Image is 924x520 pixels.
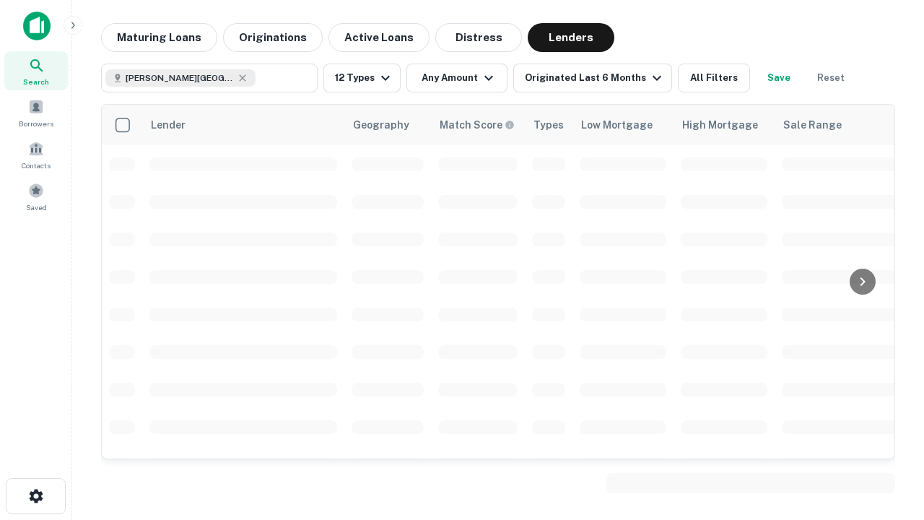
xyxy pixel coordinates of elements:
[852,358,924,428] iframe: Chat Widget
[344,105,431,145] th: Geography
[525,69,666,87] div: Originated Last 6 Months
[431,105,525,145] th: Capitalize uses an advanced AI algorithm to match your search with the best lender. The match sco...
[323,64,401,92] button: 12 Types
[353,116,409,134] div: Geography
[19,118,53,129] span: Borrowers
[756,64,802,92] button: Save your search to get updates of matches that match your search criteria.
[528,23,614,52] button: Lenders
[23,76,49,87] span: Search
[142,105,344,145] th: Lender
[4,51,68,90] a: Search
[4,135,68,174] a: Contacts
[682,116,758,134] div: High Mortgage
[26,201,47,213] span: Saved
[678,64,750,92] button: All Filters
[674,105,775,145] th: High Mortgage
[126,71,234,84] span: [PERSON_NAME][GEOGRAPHIC_DATA], [GEOGRAPHIC_DATA]
[581,116,653,134] div: Low Mortgage
[151,116,186,134] div: Lender
[406,64,507,92] button: Any Amount
[328,23,430,52] button: Active Loans
[783,116,842,134] div: Sale Range
[22,160,51,171] span: Contacts
[572,105,674,145] th: Low Mortgage
[775,105,905,145] th: Sale Range
[513,64,672,92] button: Originated Last 6 Months
[525,105,572,145] th: Types
[435,23,522,52] button: Distress
[4,177,68,216] a: Saved
[440,117,515,133] div: Capitalize uses an advanced AI algorithm to match your search with the best lender. The match sco...
[4,93,68,132] a: Borrowers
[533,116,564,134] div: Types
[808,64,854,92] button: Reset
[440,117,512,133] h6: Match Score
[23,12,51,40] img: capitalize-icon.png
[223,23,323,52] button: Originations
[101,23,217,52] button: Maturing Loans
